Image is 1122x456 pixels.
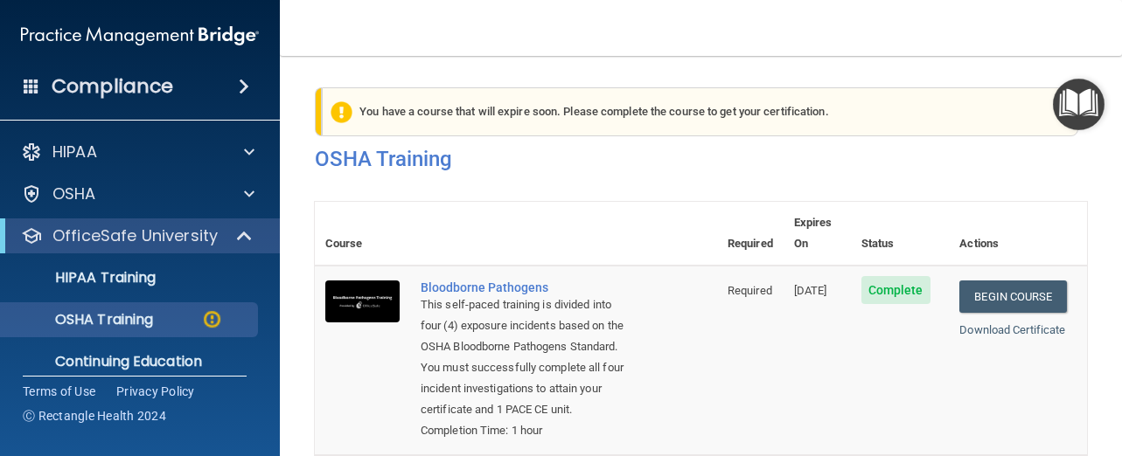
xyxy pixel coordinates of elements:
h4: Compliance [52,74,173,99]
a: OSHA [21,183,254,204]
a: OfficeSafe University [21,225,254,246]
th: Course [315,202,410,266]
button: Open Resource Center [1053,79,1105,130]
h4: OSHA Training [315,147,1087,171]
img: exclamation-circle-solid-warning.7ed2984d.png [331,101,352,123]
iframe: Drift Widget Chat Controller [1035,335,1101,402]
p: OSHA [52,183,96,204]
th: Status [851,202,950,266]
a: Privacy Policy [116,383,195,400]
div: Completion Time: 1 hour [421,420,630,441]
span: [DATE] [794,284,827,297]
p: OSHA Training [11,311,153,328]
p: HIPAA [52,142,97,162]
p: Continuing Education [11,353,250,370]
p: HIPAA Training [11,269,156,287]
div: This self-paced training is divided into four (4) exposure incidents based on the OSHA Bloodborne... [421,294,630,420]
a: Bloodborne Pathogens [421,280,630,294]
th: Required [717,202,784,266]
span: Ⓒ Rectangle Health 2024 [23,407,166,425]
img: warning-circle.0cc9ac19.png [201,308,223,330]
a: Terms of Use [23,383,95,400]
a: Download Certificate [959,323,1065,336]
span: Complete [861,276,930,304]
th: Actions [949,202,1087,266]
a: Begin Course [959,280,1066,313]
p: OfficeSafe University [52,225,218,246]
span: Required [728,284,772,297]
div: You have a course that will expire soon. Please complete the course to get your certification. [322,87,1078,136]
th: Expires On [784,202,851,266]
a: HIPAA [21,142,254,162]
img: PMB logo [21,18,259,53]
